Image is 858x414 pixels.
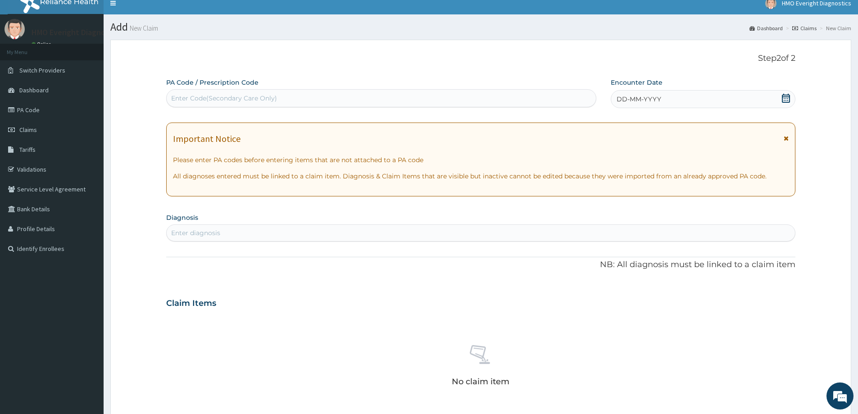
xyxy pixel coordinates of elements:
[17,45,36,68] img: d_794563401_company_1708531726252_794563401
[166,213,198,222] label: Diagnosis
[173,155,789,164] p: Please enter PA codes before entering items that are not attached to a PA code
[171,228,220,237] div: Enter diagnosis
[617,95,661,104] span: DD-MM-YYYY
[5,246,172,278] textarea: Type your message and hit 'Enter'
[749,24,783,32] a: Dashboard
[173,134,241,144] h1: Important Notice
[171,94,277,103] div: Enter Code(Secondary Care Only)
[173,172,789,181] p: All diagnoses entered must be linked to a claim item. Diagnosis & Claim Items that are visible bu...
[166,259,795,271] p: NB: All diagnosis must be linked to a claim item
[19,126,37,134] span: Claims
[128,25,158,32] small: New Claim
[19,146,36,154] span: Tariffs
[52,114,124,205] span: We're online!
[817,24,851,32] li: New Claim
[32,41,53,47] a: Online
[19,66,65,74] span: Switch Providers
[166,299,216,309] h3: Claim Items
[47,50,151,62] div: Chat with us now
[110,21,851,33] h1: Add
[166,54,795,64] p: Step 2 of 2
[611,78,663,87] label: Encounter Date
[166,78,259,87] label: PA Code / Prescription Code
[792,24,817,32] a: Claims
[148,5,169,26] div: Minimize live chat window
[32,28,122,36] p: HMO Everight Diagnostics
[452,377,509,386] p: No claim item
[19,86,49,94] span: Dashboard
[5,19,25,39] img: User Image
